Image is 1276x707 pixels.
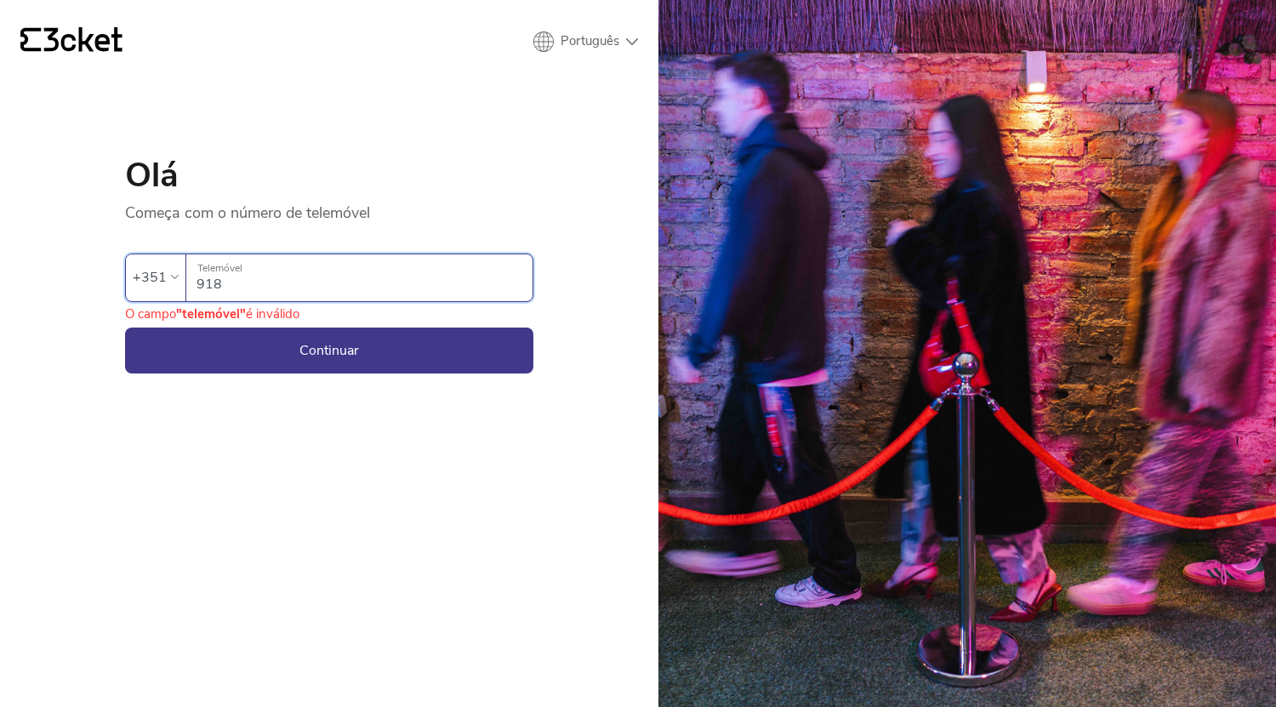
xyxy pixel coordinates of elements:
div: +351 [133,265,167,290]
g: {' '} [20,28,41,52]
input: Telemóvel [197,254,533,301]
p: Começa com o número de telemóvel [125,192,533,223]
button: Continuar [125,328,533,373]
a: {' '} [20,27,122,56]
label: Telemóvel [186,254,533,282]
div: O campo é inválido [125,305,299,322]
h1: Olá [125,158,533,192]
b: "telemóvel" [176,305,246,322]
